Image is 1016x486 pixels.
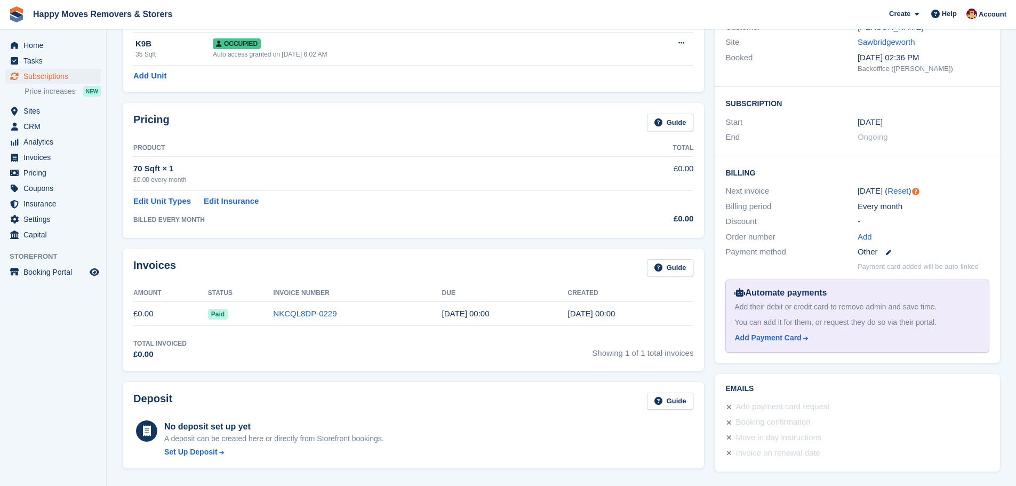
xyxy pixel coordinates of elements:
[133,259,176,277] h2: Invoices
[647,114,694,131] a: Guide
[83,86,101,97] div: NEW
[858,37,915,46] a: Sawbridgeworth
[23,119,87,134] span: CRM
[133,175,614,185] div: £0.00 every month
[273,309,337,318] a: NKCQL8DP-0229
[133,140,614,157] th: Product
[858,22,923,31] a: [PERSON_NAME]
[725,246,857,258] div: Payment method
[133,215,614,225] div: BILLED EVERY MONTH
[23,53,87,68] span: Tasks
[213,50,615,59] div: Auto access granted on [DATE] 6:02 AM
[725,231,857,243] div: Order number
[133,285,208,302] th: Amount
[734,286,980,299] div: Automate payments
[23,38,87,53] span: Home
[725,52,857,74] div: Booked
[568,285,694,302] th: Created
[725,167,989,178] h2: Billing
[5,265,101,280] a: menu
[164,420,384,433] div: No deposit set up yet
[88,266,101,278] a: Preview store
[858,185,989,197] div: [DATE] ( )
[273,285,442,302] th: Invoice Number
[5,38,101,53] a: menu
[208,309,228,320] span: Paid
[5,150,101,165] a: menu
[164,433,384,444] p: A deposit can be created here or directly from Storefront bookings.
[614,213,694,225] div: £0.00
[614,157,694,190] td: £0.00
[442,285,568,302] th: Due
[208,285,274,302] th: Status
[734,332,976,344] a: Add Payment Card
[979,9,1006,20] span: Account
[23,69,87,84] span: Subscriptions
[5,134,101,149] a: menu
[133,163,614,175] div: 70 Sqft × 1
[164,447,384,458] a: Set Up Deposit
[133,70,166,82] a: Add Unit
[942,9,957,19] span: Help
[204,195,259,208] a: Edit Insurance
[858,132,888,141] span: Ongoing
[133,393,172,410] h2: Deposit
[734,301,980,313] div: Add their debit or credit card to remove admin and save time.
[133,195,191,208] a: Edit Unit Types
[23,181,87,196] span: Coupons
[858,246,989,258] div: Other
[5,165,101,180] a: menu
[735,416,810,429] div: Booking confirmation
[135,50,213,59] div: 35 Sqft
[23,134,87,149] span: Analytics
[5,53,101,68] a: menu
[725,185,857,197] div: Next invoice
[725,385,989,393] h2: Emails
[592,339,693,361] span: Showing 1 of 1 total invoices
[23,165,87,180] span: Pricing
[858,52,989,64] div: [DATE] 02:36 PM
[23,227,87,242] span: Capital
[25,85,101,97] a: Price increases NEW
[23,265,87,280] span: Booking Portal
[647,259,694,277] a: Guide
[858,201,989,213] div: Every month
[23,212,87,227] span: Settings
[213,38,261,49] span: Occupied
[29,5,177,23] a: Happy Moves Removers & Storers
[725,36,857,49] div: Site
[647,393,694,410] a: Guide
[5,227,101,242] a: menu
[858,261,979,272] p: Payment card added will be auto-linked
[735,432,821,444] div: Move in day instructions
[9,6,25,22] img: stora-icon-8386f47178a22dfd0bd8f6a31ec36ba5ce8667c1dd55bd0f319d3a0aa187defe.svg
[442,309,490,318] time: 2025-07-25 23:00:00 UTC
[5,103,101,118] a: menu
[133,339,187,348] div: Total Invoiced
[25,86,76,97] span: Price increases
[858,216,989,228] div: -
[858,63,989,74] div: Backoffice ([PERSON_NAME])
[5,181,101,196] a: menu
[735,401,829,413] div: Add payment card request
[133,348,187,361] div: £0.00
[858,231,872,243] a: Add
[5,119,101,134] a: menu
[568,309,615,318] time: 2025-07-24 23:00:03 UTC
[725,201,857,213] div: Billing period
[23,196,87,211] span: Insurance
[135,38,213,50] div: K9B
[10,251,106,262] span: Storefront
[858,116,883,129] time: 2025-07-24 23:00:00 UTC
[614,140,694,157] th: Total
[23,150,87,165] span: Invoices
[734,317,980,328] div: You can add it for them, or request they do so via their portal.
[5,212,101,227] a: menu
[734,332,801,344] div: Add Payment Card
[5,69,101,84] a: menu
[164,447,218,458] div: Set Up Deposit
[911,187,921,196] div: Tooltip anchor
[133,114,170,131] h2: Pricing
[5,196,101,211] a: menu
[725,116,857,129] div: Start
